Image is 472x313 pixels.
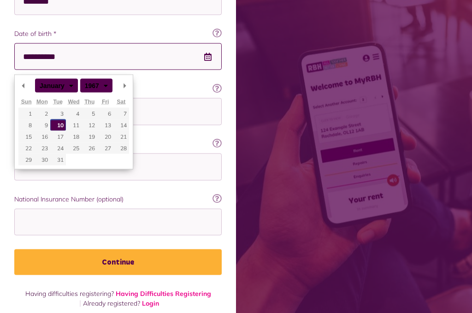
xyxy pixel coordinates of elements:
button: 1 [18,108,34,119]
span: Already registered? [83,299,140,307]
button: 22 [18,142,34,154]
button: 12 [82,119,97,131]
button: Continue [14,249,222,275]
button: 5 [82,108,97,119]
button: Next Month [120,79,129,93]
button: 29 [18,154,34,165]
button: 23 [34,142,50,154]
abbr: Sunday [21,99,32,105]
button: 14 [113,119,129,131]
button: 9 [34,119,50,131]
button: 19 [82,131,97,142]
button: 8 [18,119,34,131]
abbr: Monday [36,99,48,105]
button: 15 [18,131,34,142]
button: 11 [66,119,82,131]
input: Use the arrow keys to pick a date [14,43,222,71]
abbr: Wednesday [68,99,79,105]
button: 18 [66,131,82,142]
div: January [35,79,78,93]
abbr: Friday [102,99,109,105]
button: Previous Month [18,79,28,93]
button: 27 [97,142,113,154]
label: National Insurance Number (optional) [14,195,222,204]
button: 20 [97,131,113,142]
abbr: Thursday [84,99,94,105]
button: 28 [113,142,129,154]
button: 24 [50,142,66,154]
a: Having Difficulties Registering [116,289,211,298]
button: 31 [50,154,66,165]
span: Having difficulties registering? [25,289,114,298]
button: 16 [34,131,50,142]
abbr: Saturday [117,99,126,105]
a: Login [142,299,159,307]
button: 21 [113,131,129,142]
button: 17 [50,131,66,142]
abbr: Tuesday [53,99,62,105]
button: 25 [66,142,82,154]
button: 4 [66,108,82,119]
button: 3 [50,108,66,119]
div: 1967 [80,79,112,93]
button: 6 [97,108,113,119]
button: 13 [97,119,113,131]
label: Date of birth * [14,29,222,39]
button: 7 [113,108,129,119]
button: 26 [82,142,97,154]
button: 30 [34,154,50,165]
button: 2 [34,108,50,119]
button: 10 [50,119,66,131]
